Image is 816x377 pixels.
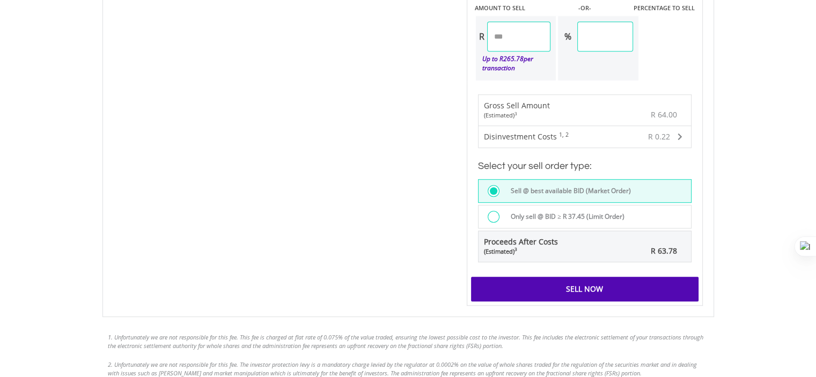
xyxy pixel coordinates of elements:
span: R 63.78 [651,246,677,256]
div: R [476,21,487,51]
label: Only sell @ BID ≥ R 37.45 (Limit Order) [504,211,624,223]
li: 2. Unfortunately we are not responsible for this fee. The investor protection levy is a mandatory... [108,360,709,377]
div: % [558,21,577,51]
label: Sell @ best available BID (Market Order) [504,185,631,197]
label: AMOUNT TO SELL [475,4,525,12]
h3: Select your sell order type: [478,159,692,174]
div: (Estimated) [484,247,558,256]
div: (Estimated) [484,111,550,120]
span: Disinvestment Costs [484,131,557,142]
span: Proceeds After Costs [484,236,558,256]
span: R 0.22 [648,131,670,142]
label: -OR- [578,4,591,12]
sup: 3 [514,110,517,116]
label: PERCENTAGE TO SELL [633,4,694,12]
div: Up to R per transaction [476,51,551,75]
span: 265.78 [503,54,524,63]
div: Gross Sell Amount [484,100,550,120]
sup: 3 [514,246,517,252]
sup: 1, 2 [559,131,569,138]
li: 1. Unfortunately we are not responsible for this fee. This fee is charged at flat rate of 0.075% ... [108,333,709,350]
div: Sell Now [471,277,699,301]
span: R 64.00 [651,109,677,120]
